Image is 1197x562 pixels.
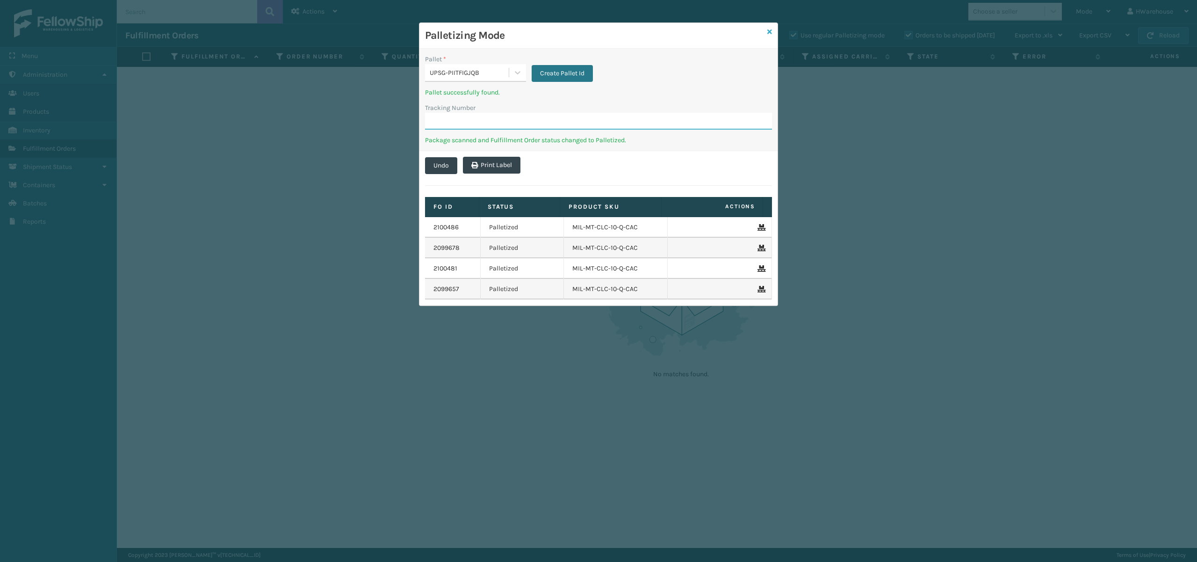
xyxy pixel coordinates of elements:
[433,264,457,273] a: 2100481
[433,285,459,294] a: 2099657
[564,238,668,258] td: MIL-MT-CLC-10-Q-CAC
[564,217,668,238] td: MIL-MT-CLC-10-Q-CAC
[433,243,460,253] a: 2099678
[757,245,763,251] i: Remove From Pallet
[481,217,564,238] td: Palletized
[425,103,476,113] label: Tracking Number
[425,29,764,43] h3: Palletizing Mode
[425,88,593,97] p: Pallet successfully found.
[481,258,564,279] td: Palletized
[757,286,763,292] i: Remove From Pallet
[481,238,564,258] td: Palletized
[430,68,510,78] div: UPSG-PIITFIGJQB
[425,135,772,145] p: Package scanned and Fulfillment Order status changed to Palletized.
[433,203,470,211] label: Fo Id
[569,203,653,211] label: Product SKU
[564,258,668,279] td: MIL-MT-CLC-10-Q-CAC
[564,279,668,299] td: MIL-MT-CLC-10-Q-CAC
[433,223,459,232] a: 2100486
[425,157,457,174] button: Undo
[757,265,763,272] i: Remove From Pallet
[532,65,593,82] button: Create Pallet Id
[664,199,761,214] span: Actions
[425,54,446,64] label: Pallet
[463,157,520,174] button: Print Label
[757,224,763,231] i: Remove From Pallet
[488,203,552,211] label: Status
[481,279,564,299] td: Palletized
